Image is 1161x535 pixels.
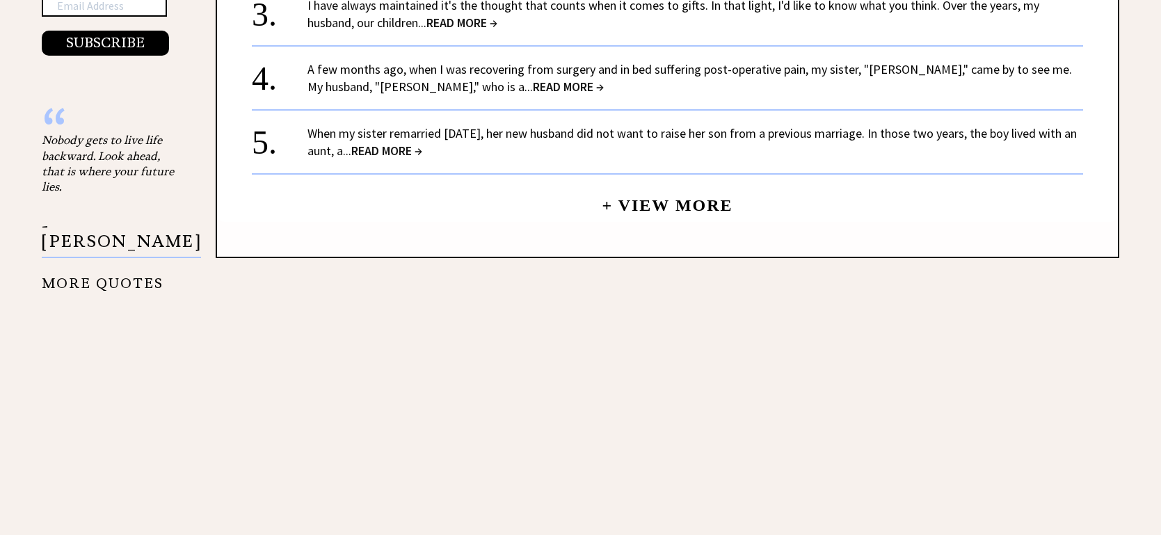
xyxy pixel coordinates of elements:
div: Nobody gets to live life backward. Look ahead, that is where your future lies. [42,132,181,195]
button: SUBSCRIBE [42,31,169,56]
span: READ MORE → [533,79,604,95]
div: 4. [252,61,307,86]
a: When my sister remarried [DATE], her new husband did not want to raise her son from a previous ma... [307,125,1077,159]
a: MORE QUOTES [42,264,163,292]
p: - [PERSON_NAME] [42,218,201,258]
div: 5. [252,125,307,150]
div: “ [42,118,181,132]
span: READ MORE → [426,15,497,31]
span: READ MORE → [351,143,422,159]
a: + View More [602,184,732,214]
a: A few months ago, when I was recovering from surgery and in bed suffering post-operative pain, my... [307,61,1072,95]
